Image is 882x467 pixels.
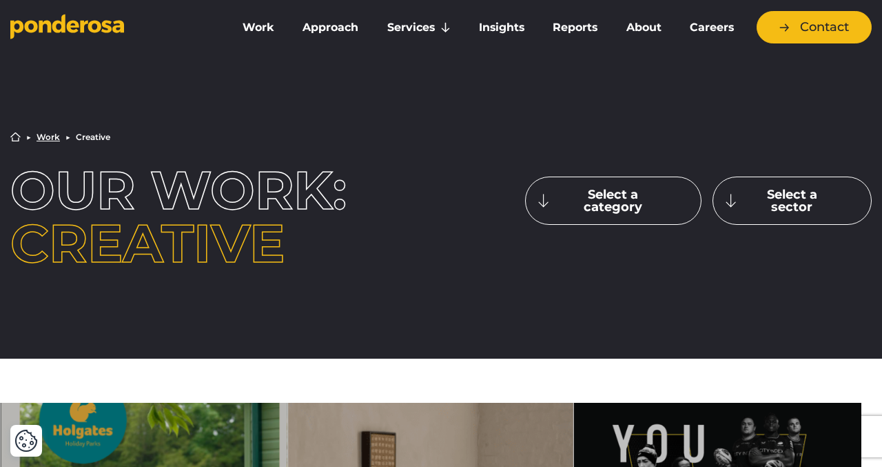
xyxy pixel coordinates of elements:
li: ▶︎ [26,133,31,141]
img: Revisit consent button [14,429,38,453]
a: Insights [467,13,535,42]
h1: Our work: [10,164,357,270]
a: Home [10,132,21,142]
button: Select a sector [712,177,872,225]
a: Work [37,133,60,141]
a: Reports [542,13,609,42]
a: Contact [757,11,872,43]
button: Select a category [525,177,701,225]
li: ▶︎ [65,133,70,141]
a: About [615,13,673,42]
li: Creative [76,133,110,141]
a: Approach [291,13,369,42]
button: Cookie Settings [14,429,38,453]
span: Creative [10,211,285,275]
a: Go to homepage [10,14,210,41]
a: Work [231,13,285,42]
a: Services [376,13,462,42]
a: Careers [679,13,746,42]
